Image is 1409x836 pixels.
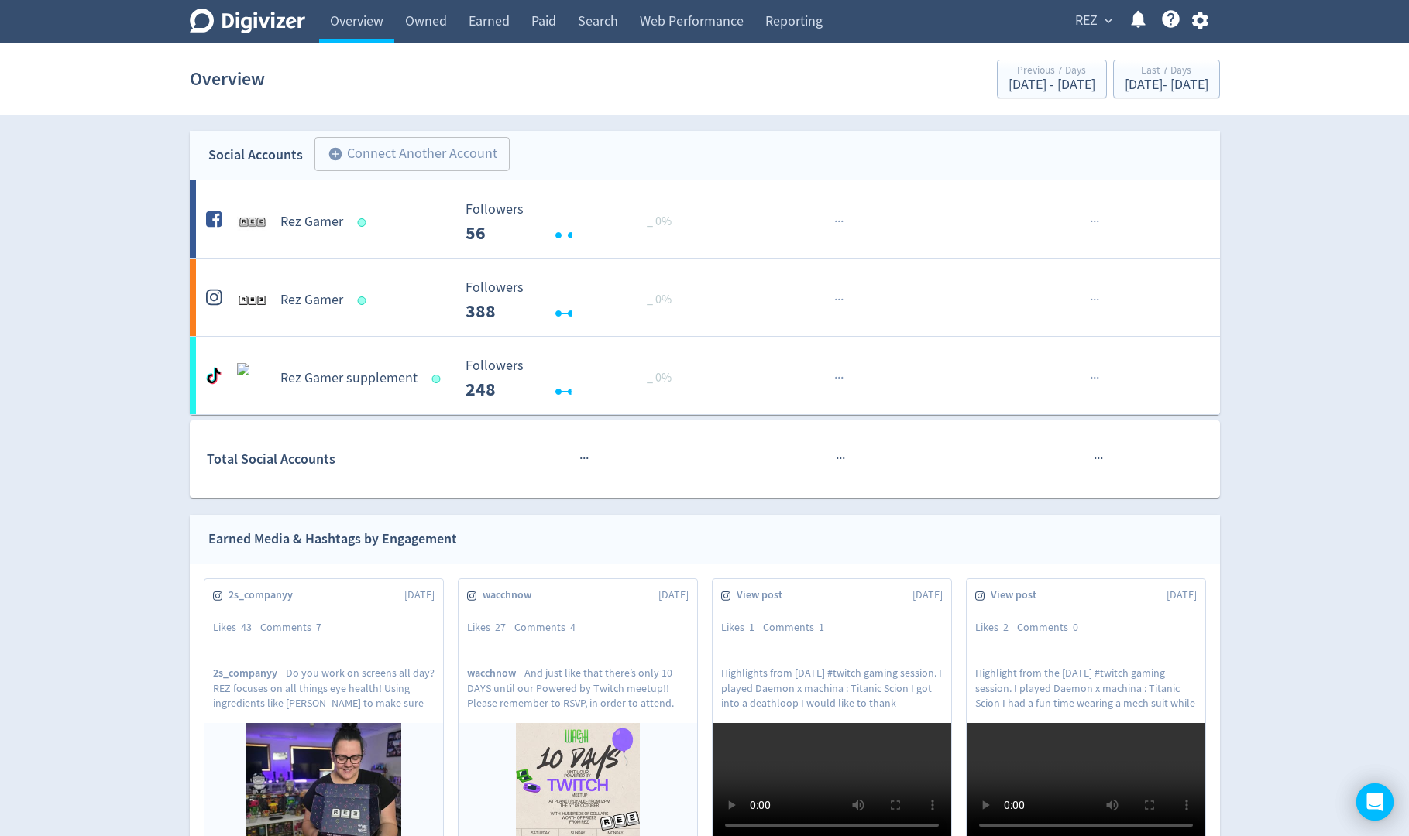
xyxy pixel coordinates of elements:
span: wacchnow [483,588,540,603]
span: · [1090,290,1093,310]
a: Rez Gamer undefinedRez Gamer Followers --- _ 0% Followers 56 ······ [190,180,1220,258]
span: · [1094,449,1097,468]
span: · [579,449,583,468]
span: Data last synced: 29 Sep 2025, 1:01am (AEST) [431,375,445,383]
span: 2s_companyy [213,666,286,680]
p: Do you work on screens all day? REZ focuses on all things eye health! Using ingredients like [PER... [213,666,435,709]
span: · [1097,449,1100,468]
button: Previous 7 Days[DATE] - [DATE] [997,60,1107,98]
div: Comments [514,620,584,636]
div: Last 7 Days [1125,65,1208,78]
h5: Rez Gamer [280,213,343,231]
div: Comments [1017,620,1087,636]
div: Open Intercom Messenger [1356,783,1394,821]
div: Likes [721,620,763,636]
span: [DATE] [658,588,689,603]
span: _ 0% [647,292,672,307]
span: · [1093,368,1096,388]
span: · [834,290,837,310]
div: Comments [260,620,330,636]
button: Connect Another Account [314,137,510,171]
span: · [1096,290,1099,310]
svg: Followers --- [458,358,690,399]
span: _ 0% [647,214,672,229]
p: Highlight from the [DATE] #twitch gaming session. I played Daemon x machina : Titanic Scion I had... [975,666,1197,709]
a: Connect Another Account [303,139,510,171]
span: REZ [1075,9,1098,33]
span: 2s_companyy [229,588,301,603]
div: Likes [213,620,260,636]
span: View post [991,588,1045,603]
div: Social Accounts [208,144,303,166]
span: · [840,212,844,231]
span: · [840,290,844,310]
span: 0 [1073,620,1078,634]
svg: Followers --- [458,280,690,321]
span: · [834,212,837,231]
svg: Followers --- [458,202,690,243]
a: Rez Gamer supplement undefinedRez Gamer supplement Followers --- _ 0% Followers 248 ······ [190,337,1220,414]
span: expand_more [1101,14,1115,28]
img: Rez Gamer undefined [237,285,268,316]
h5: Rez Gamer [280,291,343,310]
span: 27 [495,620,506,634]
button: REZ [1070,9,1116,33]
span: 2 [1003,620,1009,634]
span: · [1090,368,1093,388]
span: · [1093,290,1096,310]
span: Data last synced: 29 Sep 2025, 5:02am (AEST) [357,296,370,305]
span: 1 [749,620,754,634]
span: · [834,368,837,388]
div: Likes [975,620,1017,636]
p: Highlights from [DATE] #twitch gaming session. I played Daemon x machina : Titanic Scion I got in... [721,666,943,709]
span: 1 [819,620,824,634]
span: · [840,368,844,388]
button: Last 7 Days[DATE]- [DATE] [1113,60,1220,98]
span: View post [737,588,791,603]
span: [DATE] [912,588,943,603]
span: · [837,212,840,231]
p: And just like that there’s only 10 DAYS until our Powered by Twitch meetup!! Please remember to R... [467,666,689,709]
span: Data last synced: 29 Sep 2025, 5:02am (AEST) [357,218,370,227]
span: _ 0% [647,370,672,385]
span: · [1100,449,1103,468]
span: · [1096,368,1099,388]
div: Previous 7 Days [1009,65,1095,78]
span: · [837,290,840,310]
h1: Overview [190,54,265,104]
span: · [586,449,589,468]
span: · [583,449,586,468]
span: · [839,449,842,468]
div: Comments [763,620,833,636]
span: wacchnow [467,666,524,680]
span: · [1090,212,1093,231]
h5: Rez Gamer supplement [280,369,418,388]
span: 7 [316,620,321,634]
a: Rez Gamer undefinedRez Gamer Followers --- _ 0% Followers 388 ······ [190,259,1220,336]
span: 43 [241,620,252,634]
img: Rez Gamer undefined [237,207,268,238]
span: · [1093,212,1096,231]
div: Total Social Accounts [207,448,454,471]
span: · [836,449,839,468]
img: Rez Gamer supplement undefined [237,363,268,394]
span: add_circle [328,146,343,162]
div: Earned Media & Hashtags by Engagement [208,528,457,550]
span: · [842,449,845,468]
div: [DATE] - [DATE] [1009,78,1095,92]
span: [DATE] [404,588,435,603]
div: [DATE] - [DATE] [1125,78,1208,92]
div: Likes [467,620,514,636]
span: · [1096,212,1099,231]
span: [DATE] [1167,588,1197,603]
span: · [837,368,840,388]
span: 4 [570,620,576,634]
